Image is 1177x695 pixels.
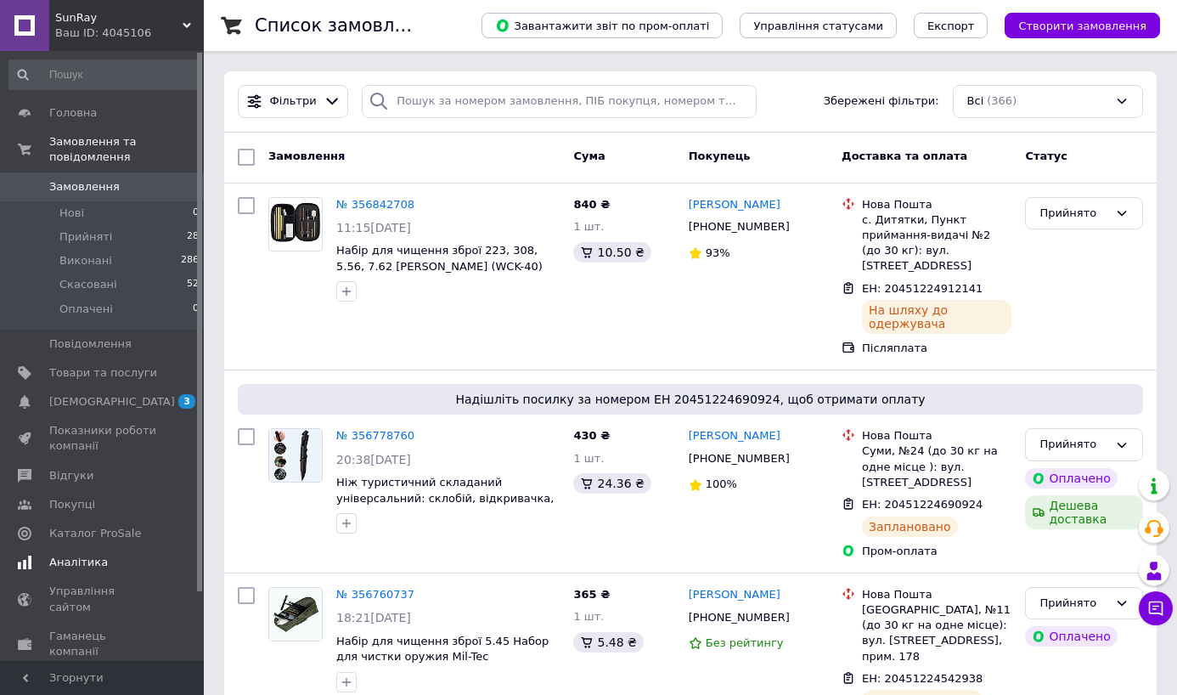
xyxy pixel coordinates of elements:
[967,93,984,110] span: Всі
[362,85,757,118] input: Пошук за номером замовлення, ПІБ покупця, номером телефону, Email, номером накладної
[706,477,737,490] span: 100%
[987,94,1016,107] span: (366)
[336,429,414,442] a: № 356778760
[573,429,610,442] span: 430 ₴
[862,587,1011,602] div: Нова Пошта
[269,198,322,251] img: Фото товару
[1039,436,1108,454] div: Прийнято
[495,18,709,33] span: Завантажити звіт по пром-оплаті
[481,13,723,38] button: Завантажити звіт по пром-оплаті
[245,391,1136,408] span: Надішліть посилку за номером ЕН 20451224690924, щоб отримати оплату
[689,428,780,444] a: [PERSON_NAME]
[55,25,204,41] div: Ваш ID: 4045106
[706,636,784,649] span: Без рейтингу
[1005,13,1160,38] button: Створити замовлення
[59,229,112,245] span: Прийняті
[988,19,1160,31] a: Створити замовлення
[336,476,554,520] a: Ніж туристичний складаний універсальний: склобій, відкривачка, стропоріз Строгальні ножі
[573,150,605,162] span: Cума
[269,588,322,641] img: Фото товару
[1039,205,1108,223] div: Прийнято
[685,607,793,629] div: [PHONE_NUMBER]
[178,394,195,409] span: 3
[1025,626,1117,647] div: Оплачено
[59,302,113,317] span: Оплачені
[862,544,1011,559] div: Пром-оплата
[689,587,780,603] a: [PERSON_NAME]
[49,584,157,614] span: Управління сайтом
[187,277,199,292] span: 52
[187,229,199,245] span: 28
[49,555,108,570] span: Аналітика
[862,498,983,511] span: ЕН: 20451224690924
[573,610,604,623] span: 1 шт.
[862,672,983,685] span: ЕН: 20451224542938
[268,150,345,162] span: Замовлення
[927,20,975,32] span: Експорт
[862,212,1011,274] div: с. Дитятки, Пункт приймання-видачі №2 (до 30 кг): вул. [STREET_ADDRESS]
[336,588,414,601] a: № 356760737
[824,93,939,110] span: Збережені фільтри:
[255,15,427,36] h1: Список замовлень
[49,497,95,512] span: Покупці
[1139,591,1173,625] button: Чат з покупцем
[706,246,730,259] span: 93%
[270,93,317,110] span: Фільтри
[573,632,643,653] div: 5.48 ₴
[1025,150,1067,162] span: Статус
[573,588,610,601] span: 365 ₴
[862,517,958,537] div: Заплановано
[49,134,204,165] span: Замовлення та повідомлення
[862,300,1011,334] div: На шляху до одержувача
[193,206,199,221] span: 0
[59,277,117,292] span: Скасовані
[268,428,323,483] a: Фото товару
[193,302,199,317] span: 0
[862,428,1011,444] div: Нова Пошта
[268,587,323,641] a: Фото товару
[269,429,322,482] img: Фото товару
[59,253,112,268] span: Виконані
[862,197,1011,212] div: Нова Пошта
[573,220,604,233] span: 1 шт.
[914,13,988,38] button: Експорт
[49,365,157,381] span: Товари та послуги
[753,20,883,32] span: Управління статусами
[1018,20,1146,32] span: Створити замовлення
[573,198,610,211] span: 840 ₴
[689,197,780,213] a: [PERSON_NAME]
[685,216,793,238] div: [PHONE_NUMBER]
[573,452,604,465] span: 1 шт.
[862,444,1011,490] div: Суми, №24 (до 30 кг на одне місце ): вул. [STREET_ADDRESS]
[49,336,132,352] span: Повідомлення
[49,105,97,121] span: Головна
[336,611,411,624] span: 18:21[DATE]
[685,448,793,470] div: [PHONE_NUMBER]
[689,150,751,162] span: Покупець
[55,10,183,25] span: SunRay
[842,150,967,162] span: Доставка та оплата
[336,221,411,234] span: 11:15[DATE]
[336,244,543,288] a: Набір для чищення зброї 223, 308, 5.56, 7.62 [PERSON_NAME] (WCK-40) Тактичний 14 в 1
[573,473,650,494] div: 24.36 ₴
[268,197,323,251] a: Фото товару
[1039,595,1108,613] div: Прийнято
[336,635,549,664] a: Набір для чищення зброї 5.45 Набор для чистки оружия Mil-Tec
[862,341,1011,356] div: Післяплата
[59,206,84,221] span: Нові
[1025,495,1143,529] div: Дешева доставка
[49,629,157,659] span: Гаманець компанії
[49,423,157,454] span: Показники роботи компанії
[740,13,897,38] button: Управління статусами
[336,198,414,211] a: № 356842708
[1025,468,1117,489] div: Оплачено
[862,282,983,295] span: ЕН: 20451224912141
[862,602,1011,664] div: [GEOGRAPHIC_DATA], №11 (до 30 кг на одне місце): вул. [STREET_ADDRESS], прим. 178
[336,453,411,466] span: 20:38[DATE]
[573,242,650,263] div: 10.50 ₴
[181,253,199,268] span: 286
[49,394,175,410] span: [DEMOGRAPHIC_DATA]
